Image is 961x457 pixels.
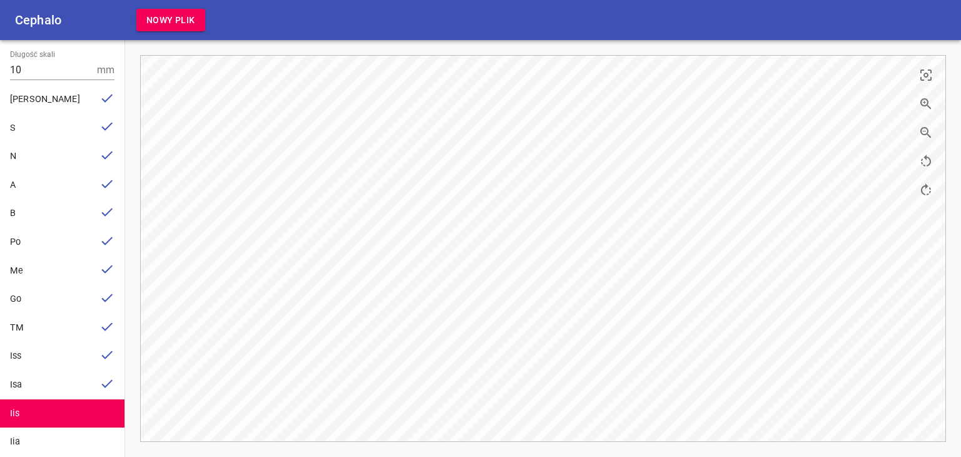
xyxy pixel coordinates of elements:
[10,208,16,218] span: B
[10,265,23,276] span: Me
[10,351,21,361] span: Iss
[10,151,16,162] span: N
[10,408,19,419] span: Iis
[10,379,22,390] span: Isa
[10,94,80,105] span: [PERSON_NAME]
[10,237,21,247] span: Po
[146,13,195,28] span: Nowy plik
[136,9,205,32] button: Nowy plik
[10,322,24,333] span: TM
[10,436,20,447] span: Iia
[10,123,16,133] span: S
[10,51,55,59] label: Długość skali
[10,180,16,190] span: A
[10,294,21,304] span: Go
[97,63,114,78] p: mm
[15,10,61,30] h6: Cephalo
